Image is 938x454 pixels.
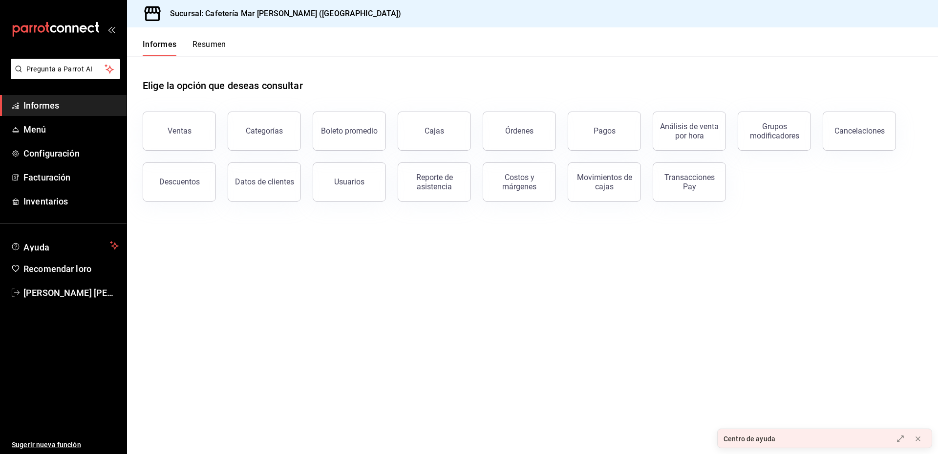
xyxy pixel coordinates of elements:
[313,162,386,202] button: Usuarios
[23,242,50,252] font: Ayuda
[724,435,775,443] font: Centro de ayuda
[23,148,80,159] font: Configuración
[653,162,726,202] button: Transacciones Pay
[23,196,68,206] font: Inventarios
[12,441,81,449] font: Sugerir nueva función
[653,112,726,151] button: Análisis de venta por hora
[664,173,715,191] font: Transacciones Pay
[738,112,811,151] button: Grupos modificadores
[159,177,200,186] font: Descuentos
[660,122,719,140] font: Análisis de venta por hora
[834,126,885,136] font: Cancelaciones
[502,173,536,191] font: Costos y márgenes
[228,162,301,202] button: Datos de clientes
[398,162,471,202] button: Reporte de asistencia
[23,264,91,274] font: Recomendar loro
[143,162,216,202] button: Descuentos
[246,126,283,136] font: Categorías
[168,126,192,136] font: Ventas
[334,177,364,186] font: Usuarios
[23,172,70,182] font: Facturación
[143,112,216,151] button: Ventas
[483,112,556,151] button: Órdenes
[568,162,641,202] button: Movimientos de cajas
[143,39,226,56] div: pestañas de navegación
[750,122,799,140] font: Grupos modificadores
[483,162,556,202] button: Costos y márgenes
[143,80,303,91] font: Elige la opción que deseas consultar
[577,173,632,191] font: Movimientos de cajas
[594,126,616,136] font: Pagos
[416,173,453,191] font: Reporte de asistencia
[143,40,177,49] font: Informes
[228,112,301,151] button: Categorías
[170,9,402,18] font: Sucursal: Cafetería Mar [PERSON_NAME] ([GEOGRAPHIC_DATA])
[398,112,471,151] a: Cajas
[11,59,120,79] button: Pregunta a Parrot AI
[23,100,59,111] font: Informes
[823,112,896,151] button: Cancelaciones
[107,25,115,33] button: abrir_cajón_menú
[568,112,641,151] button: Pagos
[505,126,533,136] font: Órdenes
[192,40,226,49] font: Resumen
[23,288,232,298] font: [PERSON_NAME] [PERSON_NAME] [PERSON_NAME]
[7,71,120,81] a: Pregunta a Parrot AI
[26,65,93,73] font: Pregunta a Parrot AI
[23,124,46,135] font: Menú
[321,126,378,136] font: Boleto promedio
[313,112,386,151] button: Boleto promedio
[235,177,294,186] font: Datos de clientes
[425,126,445,136] font: Cajas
